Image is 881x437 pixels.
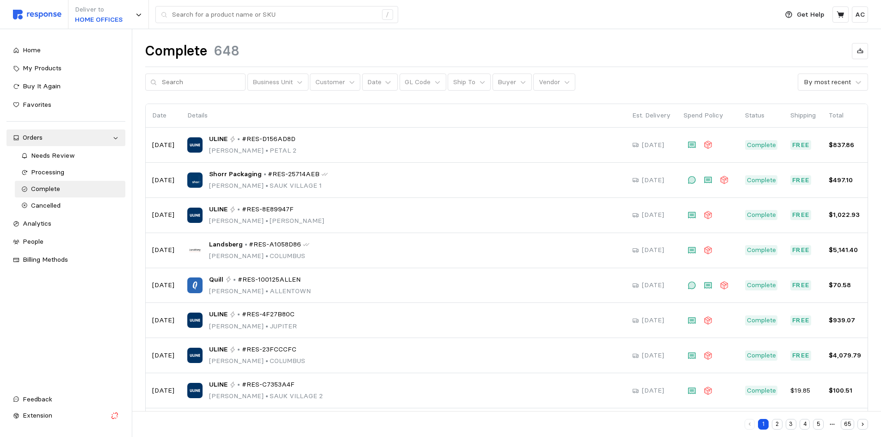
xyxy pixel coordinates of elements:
[31,151,75,160] span: Needs Review
[852,6,868,23] button: AC
[829,245,861,255] p: $5,141.40
[790,386,816,396] p: $19.85
[253,77,293,87] p: Business Unit
[264,169,266,179] p: •
[209,345,228,355] span: ULINE
[209,251,309,261] p: [PERSON_NAME] COLUMBUS
[187,242,203,258] img: Landsberg
[237,134,240,144] p: •
[242,204,294,215] span: #RES-8E89947F
[745,111,777,121] p: Status
[209,240,243,250] span: Landsberg
[264,322,270,330] span: •
[800,419,810,430] button: 4
[238,275,301,285] span: #RES-100125ALLEN
[632,111,671,121] p: Est. Delivery
[152,140,174,150] p: [DATE]
[684,111,732,121] p: Spend Policy
[310,74,360,91] button: Customer
[152,210,174,220] p: [DATE]
[493,74,532,91] button: Buyer
[209,356,305,366] p: [PERSON_NAME] COLUMBUS
[747,280,776,290] p: Complete
[31,168,64,176] span: Processing
[152,175,174,185] p: [DATE]
[152,280,174,290] p: [DATE]
[264,392,270,400] span: •
[237,204,240,215] p: •
[13,10,62,19] img: svg%3e
[249,240,301,250] span: #RES-A1058D86
[829,386,861,396] p: $100.51
[829,111,861,121] p: Total
[264,252,270,260] span: •
[829,351,861,361] p: $4,079.79
[780,6,830,24] button: Get Help
[747,386,776,396] p: Complete
[268,169,320,179] span: #RES-25714AEB
[772,419,782,430] button: 2
[187,348,203,363] img: ULINE
[813,419,824,430] button: 5
[23,100,51,109] span: Favorites
[642,140,664,150] p: [DATE]
[264,181,270,190] span: •
[75,15,123,25] p: HOME OFFICES
[237,380,240,390] p: •
[6,78,125,95] a: Buy It Again
[23,46,41,54] span: Home
[841,419,854,430] button: 65
[209,134,228,144] span: ULINE
[209,181,328,191] p: [PERSON_NAME] SAUK VILLAGE 1
[187,208,203,223] img: ULINE
[15,197,125,214] a: Cancelled
[162,74,240,91] input: Search
[264,357,270,365] span: •
[6,234,125,250] a: People
[23,237,43,246] span: People
[242,309,295,320] span: #RES-4F27B80C
[247,74,308,91] button: Business Unit
[642,175,664,185] p: [DATE]
[747,140,776,150] p: Complete
[233,275,236,285] p: •
[152,351,174,361] p: [DATE]
[23,64,62,72] span: My Products
[209,216,324,226] p: [PERSON_NAME] [PERSON_NAME]
[242,134,296,144] span: #RES-D156AD8D
[15,164,125,181] a: Processing
[172,6,377,23] input: Search for a product name or SKU
[187,111,619,121] p: Details
[187,172,203,188] img: Shorr Packaging
[15,148,125,164] a: Needs Review
[264,216,270,225] span: •
[747,245,776,255] p: Complete
[829,315,861,326] p: $939.07
[642,280,664,290] p: [DATE]
[792,280,810,290] p: Free
[209,286,311,296] p: [PERSON_NAME] ALLENTOWN
[747,210,776,220] p: Complete
[31,185,60,193] span: Complete
[6,60,125,77] a: My Products
[152,386,174,396] p: [DATE]
[264,287,270,295] span: •
[209,380,228,390] span: ULINE
[242,380,295,390] span: #RES-C7353A4F
[209,309,228,320] span: ULINE
[367,77,382,87] div: Date
[642,315,664,326] p: [DATE]
[242,345,296,355] span: #RES-23FCCCFC
[642,386,664,396] p: [DATE]
[209,391,323,401] p: [PERSON_NAME] SAUK VILLAGE 2
[533,74,575,91] button: Vendor
[264,146,270,154] span: •
[209,275,223,285] span: Quill
[152,245,174,255] p: [DATE]
[6,215,125,232] a: Analytics
[145,42,207,60] h1: Complete
[209,146,296,156] p: [PERSON_NAME] PETAL 2
[209,204,228,215] span: ULINE
[382,9,393,20] div: /
[6,97,125,113] a: Favorites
